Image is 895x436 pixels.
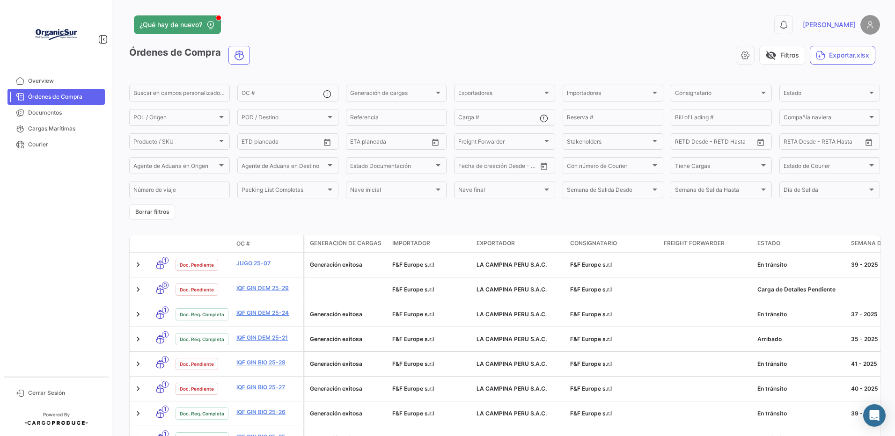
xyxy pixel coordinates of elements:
[537,159,551,173] button: Open calendar
[477,360,547,367] span: LA CAMPINA PERU S.A.C.
[180,311,224,318] span: Doc. Req. Completa
[310,360,385,368] div: Generación exitosa
[392,335,434,342] span: F&F Europe s.r.l
[860,15,880,35] img: placeholder-user.png
[567,188,651,195] span: Semana de Salida Desde
[784,188,867,195] span: Día de Salida
[660,235,754,252] datatable-header-cell: Freight Forwarder
[236,259,299,268] a: JUGO 25-07
[133,285,143,294] a: Expand/Collapse Row
[28,124,101,133] span: Cargas Marítimas
[862,135,876,149] button: Open calendar
[180,286,214,293] span: Doc. Pendiente
[791,140,829,146] input: Hasta
[458,91,542,98] span: Exportadores
[236,408,299,416] a: IQF GIN BIO 25-26
[350,91,434,98] span: Generación de cargas
[389,235,473,252] datatable-header-cell: Importador
[358,140,395,146] input: Hasta
[477,261,547,268] span: LA CAMPINA PERU S.A.C.
[392,311,434,318] span: F&F Europe s.r.l
[180,360,214,368] span: Doc. Pendiente
[180,335,224,343] span: Doc. Req. Completa
[570,261,612,268] span: F&F Europe s.r.l
[236,284,299,292] a: IQF GIN DEM 25-29
[757,360,844,368] div: En tránsito
[759,46,805,65] button: visibility_offFiltros
[233,236,303,252] datatable-header-cell: OC #
[28,93,101,101] span: Órdenes de Compra
[162,306,169,313] span: 1
[249,140,286,146] input: Hasta
[473,235,566,252] datatable-header-cell: Exportador
[236,358,299,367] a: IQF GIN BIO 25-28
[7,121,105,137] a: Cargas Marítimas
[28,109,101,117] span: Documentos
[466,164,503,170] input: Hasta
[236,240,250,248] span: OC #
[133,164,217,170] span: Agente de Aduana en Origen
[757,409,844,418] div: En tránsito
[392,286,434,293] span: F&F Europe s.r.l
[172,240,233,247] datatable-header-cell: Estado Doc.
[133,409,143,418] a: Expand/Collapse Row
[570,239,617,247] span: Consignatario
[566,235,660,252] datatable-header-cell: Consignatario
[757,335,844,343] div: Arribado
[129,204,175,220] button: Borrar filtros
[675,188,759,195] span: Semana de Salida Hasta
[7,73,105,89] a: Overview
[477,311,547,318] span: LA CAMPINA PERU S.A.C.
[229,46,249,64] button: Ocean
[757,385,844,393] div: En tránsito
[567,164,651,170] span: Con número de Courier
[392,239,430,247] span: Importador
[162,331,169,338] span: 1
[310,409,385,418] div: Generación exitosa
[392,360,434,367] span: F&F Europe s.r.l
[236,309,299,317] a: IQF GIN DEM 25-24
[134,15,221,34] button: ¿Qué hay de nuevo?
[310,261,385,269] div: Generación exitosa
[350,188,434,195] span: Nave inicial
[477,239,515,247] span: Exportador
[757,285,844,294] div: Carga de Detalles Pendiente
[757,239,780,247] span: Estado
[162,257,169,264] span: 1
[567,140,651,146] span: Stakeholders
[148,240,172,247] datatable-header-cell: Modo de Transporte
[570,360,612,367] span: F&F Europe s.r.l
[129,46,253,65] h3: Órdenes de Compra
[428,135,442,149] button: Open calendar
[757,310,844,319] div: En tránsito
[570,385,612,392] span: F&F Europe s.r.l
[139,20,202,29] span: ¿Qué hay de nuevo?
[28,389,101,397] span: Cerrar Sesión
[392,410,434,417] span: F&F Europe s.r.l
[310,310,385,319] div: Generación exitosa
[162,282,169,289] span: 0
[320,135,334,149] button: Open calendar
[570,410,612,417] span: F&F Europe s.r.l
[664,239,725,247] span: Freight Forwarder
[567,91,651,98] span: Importadores
[180,261,214,269] span: Doc. Pendiente
[675,164,759,170] span: Tiene Cargas
[477,286,547,293] span: LA CAMPINA PERU S.A.C.
[765,50,777,61] span: visibility_off
[682,140,720,146] input: Hasta
[133,310,143,319] a: Expand/Collapse Row
[810,46,875,65] button: Exportar.xlsx
[133,260,143,269] a: Expand/Collapse Row
[803,20,856,29] span: [PERSON_NAME]
[310,239,381,247] span: Generación de cargas
[458,140,542,146] span: Freight Forwarder
[784,140,785,146] input: Desde
[784,116,867,122] span: Compañía naviera
[162,406,169,413] span: 1
[675,140,676,146] input: Desde
[7,89,105,105] a: Órdenes de Compra
[458,164,459,170] input: Desde
[7,137,105,153] a: Courier
[133,140,217,146] span: Producto / SKU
